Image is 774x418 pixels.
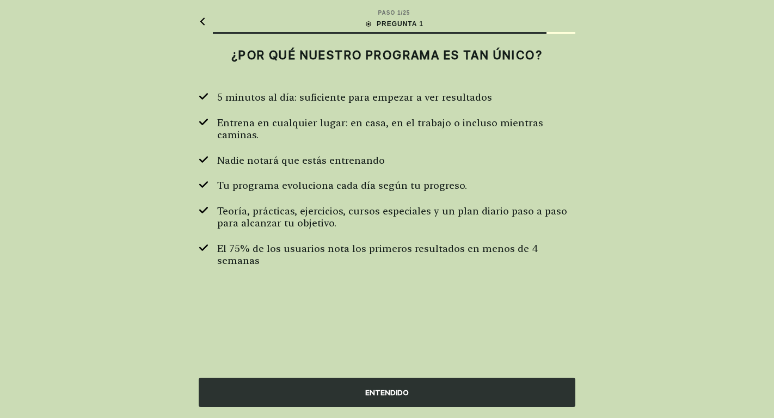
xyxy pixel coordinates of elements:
font: El 75% de los usuarios nota los primeros resultados en menos de 4 semanas [217,243,538,267]
font: ENTENDIDO [365,388,409,397]
font: ¿POR QUÉ NUESTRO PROGRAMA ES TAN ÚNICO? [231,48,543,62]
font: Tu programa evoluciona cada día según tu progreso. [217,180,467,191]
font: Teoría, prácticas, ejercicios, cursos especiales y un plan diario paso a paso para alcanzar tu ob... [217,205,567,229]
font: Nadie notará que estás entrenando [217,155,385,166]
font: / [401,10,403,16]
font: PREGUNTA 1 [377,20,423,28]
font: 1 [397,10,401,16]
font: 5 minutos al día: suficiente para empezar a ver resultados [217,91,492,103]
font: Entrena en cualquier lugar: en casa, en el trabajo o incluso mientras caminas. [217,117,543,141]
font: 25 [403,10,410,16]
font: PASO [378,10,396,16]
